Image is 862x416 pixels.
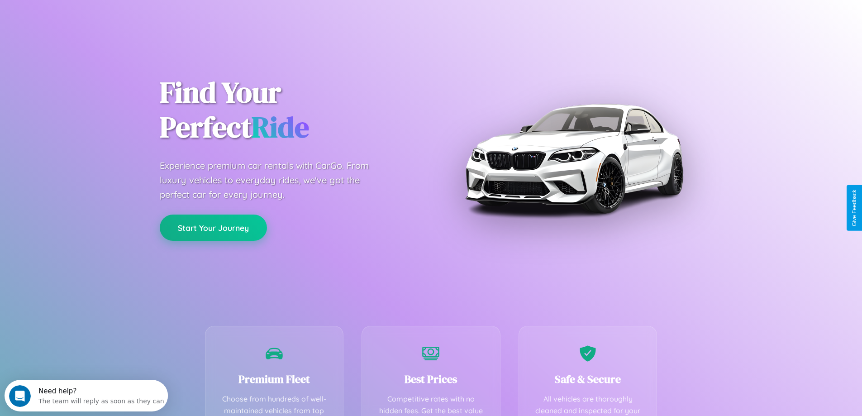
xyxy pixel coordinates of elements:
span: Ride [252,107,309,147]
img: Premium BMW car rental vehicle [461,45,687,272]
div: Need help? [34,8,160,15]
iframe: Intercom live chat [9,385,31,407]
h3: Premium Fleet [219,372,330,387]
p: Experience premium car rentals with CarGo. From luxury vehicles to everyday rides, we've got the ... [160,158,386,202]
h3: Safe & Secure [533,372,643,387]
h3: Best Prices [376,372,486,387]
h1: Find Your Perfect [160,75,418,145]
div: Open Intercom Messenger [4,4,168,29]
iframe: Intercom live chat discovery launcher [5,380,168,411]
div: The team will reply as soon as they can [34,15,160,24]
div: Give Feedback [851,190,857,226]
button: Start Your Journey [160,215,267,241]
